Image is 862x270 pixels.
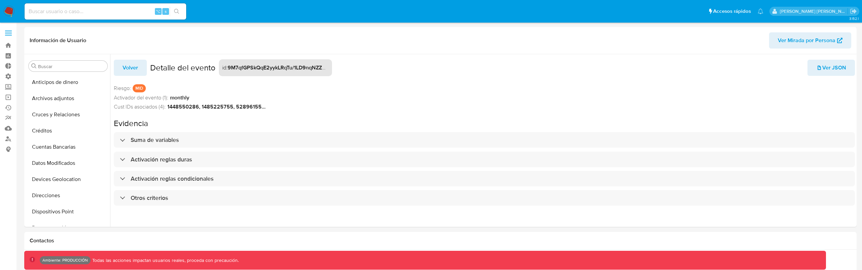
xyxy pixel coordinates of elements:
button: Cruces y Relaciones [26,107,110,123]
button: Buscar [31,63,37,69]
span: Cust IDs asociados (4): [114,103,166,111]
span: Ver JSON [816,60,846,75]
span: s [165,8,167,14]
p: MID [133,84,146,92]
button: Datos Modificados [26,155,110,171]
span: Volver [123,60,138,75]
span: ⌥ [156,8,161,14]
button: Créditos [26,123,110,139]
h3: Activación reglas condicionales [131,175,213,182]
h3: Otros criterios [131,194,168,202]
strong: 9M7qfGPSkQqE2yykLRqTu/1LD9nqNZZPk0bGhsTJHGwlVHypSdwLMpNYwOmC7uUWo1sBEZO3oWk4Inwe3EdSiA== [228,64,505,71]
h3: Suma de variables [131,136,179,144]
h2: Detalle del evento [150,63,215,73]
strong: 1448550286, 1485225755, 528961555, 759371867 [167,103,268,111]
button: Direcciones [26,187,110,204]
button: Ver JSON [807,60,855,76]
p: Ambiente: PRODUCCIÓN [42,259,88,262]
button: Archivos adjuntos [26,90,110,107]
span: Ver Mirada por Persona [778,32,835,49]
input: Buscar [38,63,105,69]
a: Notificaciones [758,8,763,14]
strong: monthly [170,94,189,101]
button: Anticipos de dinero [26,74,110,90]
a: Salir [850,8,857,15]
div: Otros criterios [114,190,855,206]
p: esteban.salas@mercadolibre.com.co [780,8,848,14]
div: Activación reglas condicionales [114,171,855,186]
span: Riesgo : [114,85,131,92]
h1: Información de Usuario [30,37,86,44]
span: id : [222,64,228,71]
button: Volver [114,60,147,76]
h3: Activación reglas duras [131,156,192,163]
span: Accesos rápidos [713,8,751,15]
p: Todas las acciones impactan usuarios reales, proceda con precaución. [91,257,239,264]
span: Activador del evento (1): [114,94,168,101]
button: Cuentas Bancarias [26,139,110,155]
div: Activación reglas duras [114,152,855,167]
h2: Evidencia [114,118,855,128]
button: search-icon [170,7,184,16]
button: Dispositivos Point [26,204,110,220]
div: Suma de variables [114,132,855,148]
input: Buscar usuario o caso... [25,7,186,16]
button: Ver Mirada por Persona [769,32,851,49]
h1: Contactos [30,237,851,244]
button: Devices Geolocation [26,171,110,187]
button: Documentación [26,220,110,236]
